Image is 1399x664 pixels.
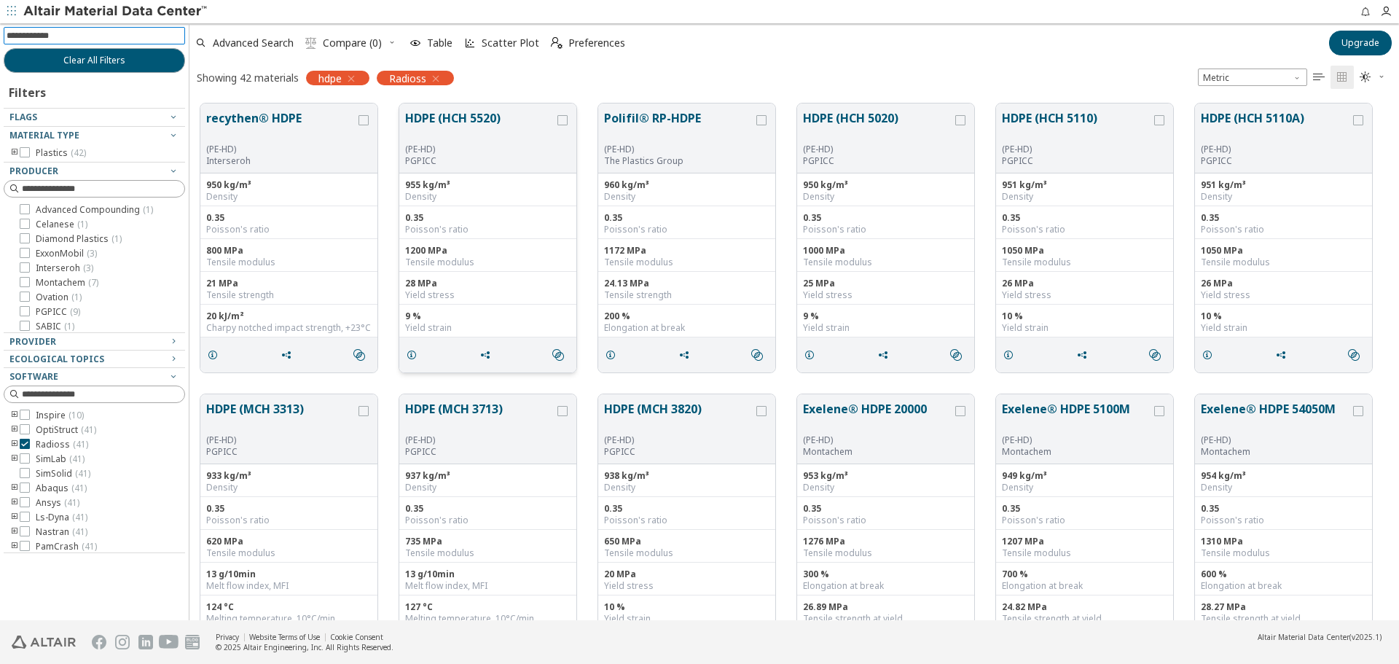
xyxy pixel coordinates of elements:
p: Montachem [1201,446,1350,458]
button: Producer [4,163,185,180]
button: Polifil® RP-HDPE [604,109,753,144]
div: Tensile modulus [803,547,968,559]
button: HDPE (HCH 5110A) [1201,109,1350,144]
button: HDPE (HCH 5110) [1002,109,1151,144]
button: HDPE (HCH 5520) [405,109,554,144]
div: Poisson's ratio [206,224,372,235]
div: 0.35 [1002,503,1167,515]
i: toogle group [9,439,20,450]
span: Interseroh [36,262,93,274]
span: ( 1 ) [77,218,87,230]
i:  [1348,349,1360,361]
button: Details [797,340,828,370]
div: (PE-HD) [1201,434,1350,446]
div: Density [405,482,571,493]
span: PamCrash [36,541,97,552]
div: 26 MPa [1002,278,1167,289]
i: toogle group [9,541,20,552]
span: SimSolid [36,468,90,480]
button: Similar search [1341,340,1372,370]
span: PGPICC [36,306,80,318]
i:  [1336,71,1348,83]
button: Exelene® HDPE 5100M [1002,400,1151,434]
span: Nastran [36,526,87,538]
i:  [353,349,365,361]
div: 1310 MPa [1201,536,1366,547]
span: ( 1 ) [64,320,74,332]
div: Filters [4,73,53,108]
button: HDPE (MCH 3713) [405,400,554,434]
p: Montachem [1002,446,1151,458]
span: Montachem [36,277,98,289]
div: Tensile modulus [1201,547,1366,559]
div: 24.13 MPa [604,278,769,289]
i:  [551,37,563,49]
span: Ls-Dyna [36,512,87,523]
div: Tensile modulus [604,547,769,559]
i:  [1313,71,1325,83]
p: PGPICC [405,446,554,458]
div: 124 °C [206,601,372,613]
div: (v2025.1) [1258,632,1382,642]
div: 0.35 [1201,503,1366,515]
span: SABIC [36,321,74,332]
div: 28.27 MPa [1201,601,1366,613]
button: Share [871,340,901,370]
div: Tensile modulus [803,257,968,268]
div: Poisson's ratio [206,515,372,526]
div: Melt flow index, MFI [405,580,571,592]
div: 955 kg/m³ [405,179,571,191]
div: Yield stress [803,289,968,301]
span: Diamond Plastics [36,233,122,245]
div: © 2025 Altair Engineering, Inc. All Rights Reserved. [216,642,393,652]
div: (PE-HD) [604,434,753,446]
div: Density [1201,191,1366,203]
i: toogle group [9,424,20,436]
span: ( 41 ) [81,423,96,436]
span: Advanced Compounding [36,204,153,216]
div: Melting temperature, 10°C/min [405,613,571,625]
p: PGPICC [405,155,554,167]
div: 0.35 [405,503,571,515]
div: 20 MPa [604,569,769,580]
div: 0.35 [604,212,769,224]
i: toogle group [9,526,20,538]
div: (PE-HD) [405,144,554,155]
div: 0.35 [206,503,372,515]
button: Similar search [944,340,974,370]
span: Compare (0) [323,38,382,48]
div: 951 kg/m³ [1201,179,1366,191]
button: Share [274,340,305,370]
span: Preferences [568,38,625,48]
div: 937 kg/m³ [405,470,571,482]
div: Poisson's ratio [803,224,968,235]
i:  [1149,349,1161,361]
div: Elongation at break [604,322,769,334]
div: Poisson's ratio [1201,224,1366,235]
button: Share [672,340,702,370]
a: Privacy [216,632,239,642]
div: Showing 42 materials [197,71,299,85]
span: ( 41 ) [69,453,85,465]
span: ( 41 ) [71,482,87,494]
p: Interseroh [206,155,356,167]
button: Share [473,340,503,370]
div: 28 MPa [405,278,571,289]
button: Exelene® HDPE 54050M [1201,400,1350,434]
div: 13 g/10min [405,569,571,580]
button: Details [598,340,629,370]
div: Tensile modulus [1201,257,1366,268]
div: Tensile modulus [405,257,571,268]
button: Table View [1307,66,1331,89]
span: ( 10 ) [68,409,84,421]
div: 1172 MPa [604,245,769,257]
div: (PE-HD) [803,144,952,155]
span: ( 41 ) [64,496,79,509]
div: 127 °C [405,601,571,613]
span: Plastics [36,147,86,159]
p: The Plastics Group [604,155,753,167]
div: 0.35 [206,212,372,224]
button: Details [200,340,231,370]
div: 9 % [405,310,571,322]
button: Upgrade [1329,31,1392,55]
